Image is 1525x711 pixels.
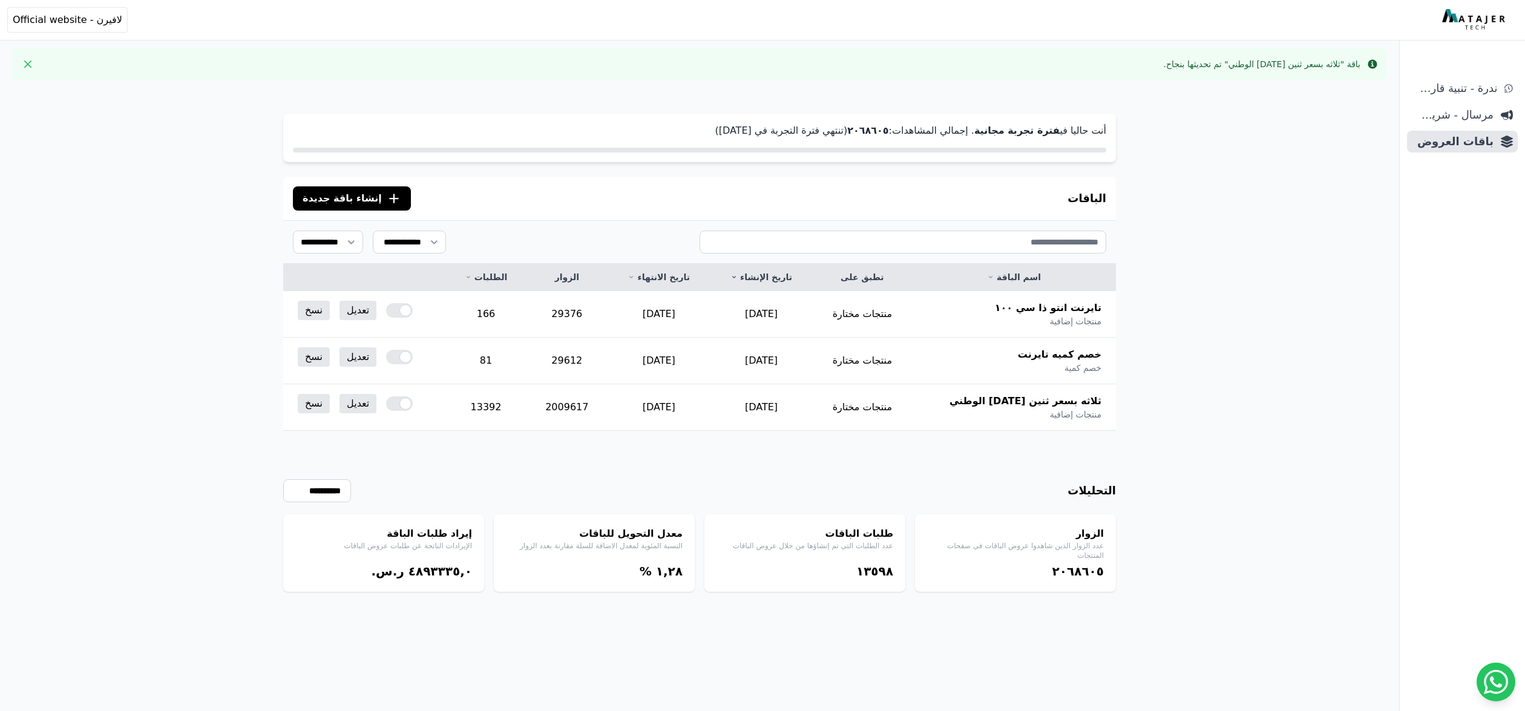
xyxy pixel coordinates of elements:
span: % [640,564,652,578]
div: ٢۰٦٨٦۰٥ [927,563,1104,580]
a: تاريخ الإنشاء [725,271,798,283]
td: [DATE] [710,291,813,338]
td: 166 [445,291,526,338]
strong: ٢۰٦٨٦۰٥ [847,125,888,136]
th: تطبق على [812,264,912,291]
bdi: ١,٢٨ [656,564,683,578]
a: تعديل [339,301,376,320]
p: الإيرادات الناتجة عن طلبات عروض الباقات [295,541,472,551]
span: لافيرن - Official website [13,13,122,27]
span: ثلاثه بسعر ثنين [DATE] الوطني [949,394,1101,408]
span: إنشاء باقة جديدة [303,191,382,206]
bdi: ٤٨٩۳۳۳٥,۰ [408,564,472,578]
a: نسخ [298,301,330,320]
p: النسبة المئوية لمعدل الاضافة للسلة مقارنة بعدد الزوار [506,541,683,551]
td: [DATE] [608,384,710,431]
td: 29376 [526,291,608,338]
td: [DATE] [608,338,710,384]
span: مرسال - شريط دعاية [1412,106,1494,123]
td: منتجات مختارة [812,384,912,431]
h4: إيراد طلبات الباقة [295,526,472,541]
span: ندرة - تنبية قارب علي النفاذ [1412,80,1497,97]
div: ١۳٥٩٨ [717,563,893,580]
h3: الباقات [1067,190,1106,207]
a: نسخ [298,394,330,413]
td: [DATE] [608,291,710,338]
a: الطلبات [460,271,511,283]
td: [DATE] [710,338,813,384]
span: منتجات إضافية [1050,315,1101,327]
a: تعديل [339,394,376,413]
span: باقات العروض [1412,133,1494,150]
a: نسخ [298,347,330,367]
h4: الزوار [927,526,1104,541]
span: خصم كميه تايرنت [1018,347,1101,362]
strong: فترة تجربة مجانية [974,125,1060,136]
td: 29612 [526,338,608,384]
p: أنت حاليا في . إجمالي المشاهدات: (تنتهي فترة التجربة في [DATE]) [293,123,1106,138]
td: 81 [445,338,526,384]
td: [DATE] [710,384,813,431]
h4: طلبات الباقات [717,526,893,541]
span: ر.س. [371,564,404,578]
div: باقة "ثلاثه بسعر ثنين [DATE] الوطني" تم تحديثها بنجاح. [1164,58,1360,70]
h4: معدل التحويل للباقات [506,526,683,541]
td: منتجات مختارة [812,291,912,338]
a: اسم الباقة [926,271,1101,283]
span: منتجات إضافية [1050,408,1101,421]
h3: التحليلات [1067,482,1116,499]
td: 2009617 [526,384,608,431]
button: Close [18,54,38,74]
th: الزوار [526,264,608,291]
a: تعديل [339,347,376,367]
p: عدد الطلبات التي تم إنشاؤها من خلال عروض الباقات [717,541,893,551]
span: خصم كمية [1064,362,1101,374]
a: تاريخ الانتهاء [622,271,696,283]
button: لافيرن - Official website [7,7,128,33]
img: MatajerTech Logo [1442,9,1508,31]
button: إنشاء باقة جديدة [293,186,411,211]
span: تايرنت انتو ذا سي ١٠٠ [995,301,1101,315]
p: عدد الزوار الذين شاهدوا عروض الباقات في صفحات المنتجات [927,541,1104,560]
td: 13392 [445,384,526,431]
td: منتجات مختارة [812,338,912,384]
